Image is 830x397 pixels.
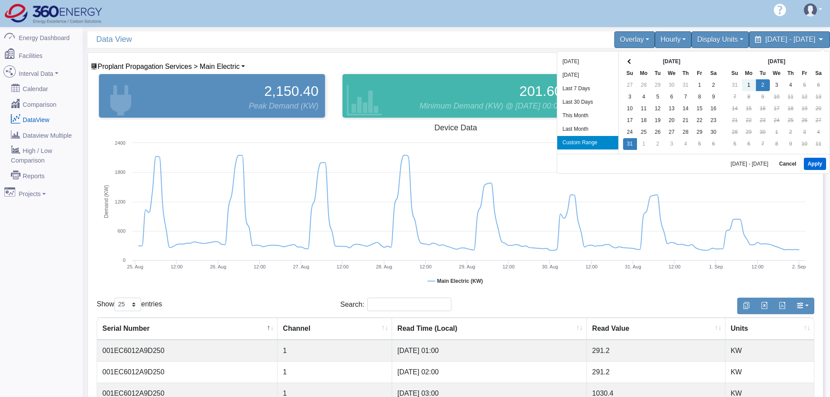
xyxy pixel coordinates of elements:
td: 10 [623,103,637,115]
td: 22 [742,115,756,126]
text: 600 [118,228,125,234]
span: [DATE] - [DATE] [766,36,816,43]
span: 2,150.40 [264,81,318,102]
td: 28 [728,126,742,138]
td: 11 [784,91,798,103]
span: Peak Demand (KW) [249,100,318,112]
td: 9 [784,138,798,150]
th: [DATE] [637,56,707,68]
td: 26 [651,126,665,138]
td: 29 [693,126,707,138]
th: Read Value : activate to sort column ascending [587,318,725,340]
input: Search: [367,298,451,311]
td: 8 [742,91,756,103]
td: 31 [679,79,693,91]
td: 25 [637,126,651,138]
img: user-3.svg [804,3,817,17]
td: 12 [798,91,812,103]
td: 001EC6012A9D250 [97,340,278,361]
button: Generate PDF [773,298,791,314]
td: 24 [623,126,637,138]
td: 13 [812,91,826,103]
td: 21 [679,115,693,126]
tspan: Main Electric (KW) [437,278,483,284]
text: 12:00 [586,264,598,269]
td: 4 [679,138,693,150]
tspan: 1. Sep [709,264,723,269]
text: 12:00 [752,264,764,269]
td: 1 [770,126,784,138]
a: Proplant Propagation Services > Main Electric [91,63,245,70]
td: 6 [707,138,721,150]
td: 4 [784,79,798,91]
span: Minimum Demand (KW) @ [DATE] 00:00 [420,100,562,112]
td: 1 [693,79,707,91]
td: 2 [707,79,721,91]
td: 2 [756,79,770,91]
td: 15 [742,103,756,115]
td: 8 [770,138,784,150]
td: 30 [665,79,679,91]
td: 3 [623,91,637,103]
td: 1 [742,79,756,91]
td: 291.2 [587,361,725,383]
li: Custom Range [557,136,618,149]
th: Read Time (Local) : activate to sort column ascending [392,318,587,340]
tspan: 30. Aug [542,264,558,269]
td: [DATE] 02:00 [392,361,587,383]
th: Sa [812,68,826,79]
td: 27 [812,115,826,126]
td: 14 [679,103,693,115]
th: Fr [798,68,812,79]
tspan: 25. Aug [127,264,143,269]
td: 3 [770,79,784,91]
th: Tu [756,68,770,79]
th: Th [679,68,693,79]
text: 12:00 [420,264,432,269]
th: We [665,68,679,79]
th: Th [784,68,798,79]
td: 16 [756,103,770,115]
span: Data View [96,31,460,48]
td: 1 [278,361,392,383]
th: Su [728,68,742,79]
td: 2 [784,126,798,138]
td: 3 [798,126,812,138]
td: 7 [679,91,693,103]
td: 6 [665,91,679,103]
td: 28 [637,79,651,91]
td: 16 [707,103,721,115]
td: 19 [798,103,812,115]
li: Last 30 Days [557,95,618,109]
td: 5 [651,91,665,103]
button: Export to Excel [755,298,773,314]
text: 12:00 [337,264,349,269]
label: Search: [340,298,451,311]
button: Copy to clipboard [737,298,755,314]
td: 2 [651,138,665,150]
td: 7 [756,138,770,150]
tspan: 26. Aug [210,264,226,269]
span: [DATE] - [DATE] [731,161,772,166]
button: Cancel [775,158,800,170]
td: KW [725,361,814,383]
div: Overlay [614,31,655,48]
li: Last 7 Days [557,82,618,95]
td: 15 [693,103,707,115]
li: This Month [557,109,618,122]
td: 8 [693,91,707,103]
tspan: Device Data [434,123,478,132]
td: 18 [637,115,651,126]
li: [DATE] [557,55,618,68]
td: 31 [728,79,742,91]
td: 21 [728,115,742,126]
tspan: 27. Aug [293,264,309,269]
text: 2400 [115,140,125,146]
td: 11 [812,138,826,150]
label: Show entries [97,298,162,311]
td: 5 [798,79,812,91]
td: 14 [728,103,742,115]
tspan: 29. Aug [459,264,475,269]
td: 27 [623,79,637,91]
td: 29 [651,79,665,91]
